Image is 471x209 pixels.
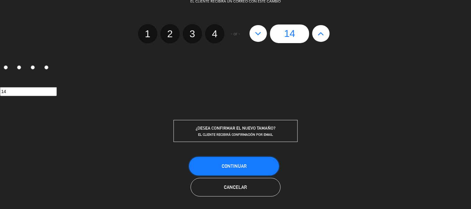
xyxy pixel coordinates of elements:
[198,132,273,137] span: EL CLIENTE RECIBIRÁ CONFIRMACIÓN POR EMAIL
[231,30,240,38] span: - or -
[44,65,48,69] input: 4
[224,185,247,190] span: Cancelar
[41,63,54,73] label: 4
[14,63,27,73] label: 2
[138,24,157,43] label: 1
[189,157,279,176] button: Continuar
[196,126,275,131] span: ¿DESEA CONFIRMAR EL NUEVO TAMAÑO?
[222,163,247,169] span: Continuar
[183,24,202,43] label: 3
[31,65,35,69] input: 3
[27,63,41,73] label: 3
[205,24,224,43] label: 4
[161,24,180,43] label: 2
[191,178,281,197] button: Cancelar
[17,65,21,69] input: 2
[4,65,8,69] input: 1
